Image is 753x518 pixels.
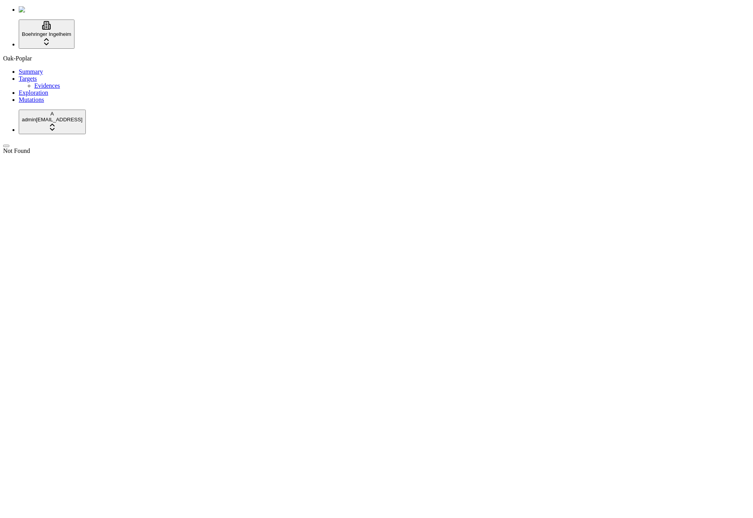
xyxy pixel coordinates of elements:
[19,110,86,134] button: Aadmin[EMAIL_ADDRESS]
[19,75,37,82] a: Targets
[36,117,82,122] span: [EMAIL_ADDRESS]
[3,55,750,62] div: Oak-Poplar
[3,145,9,147] button: Toggle Sidebar
[50,111,54,117] span: A
[3,147,750,154] div: Not Found
[19,6,49,13] img: Numenos
[22,117,36,122] span: admin
[19,20,74,49] button: Boehringer Ingelheim
[19,96,44,103] a: Mutations
[19,89,48,96] a: Exploration
[19,68,43,75] a: Summary
[34,82,60,89] a: Evidences
[22,31,71,37] span: Boehringer Ingelheim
